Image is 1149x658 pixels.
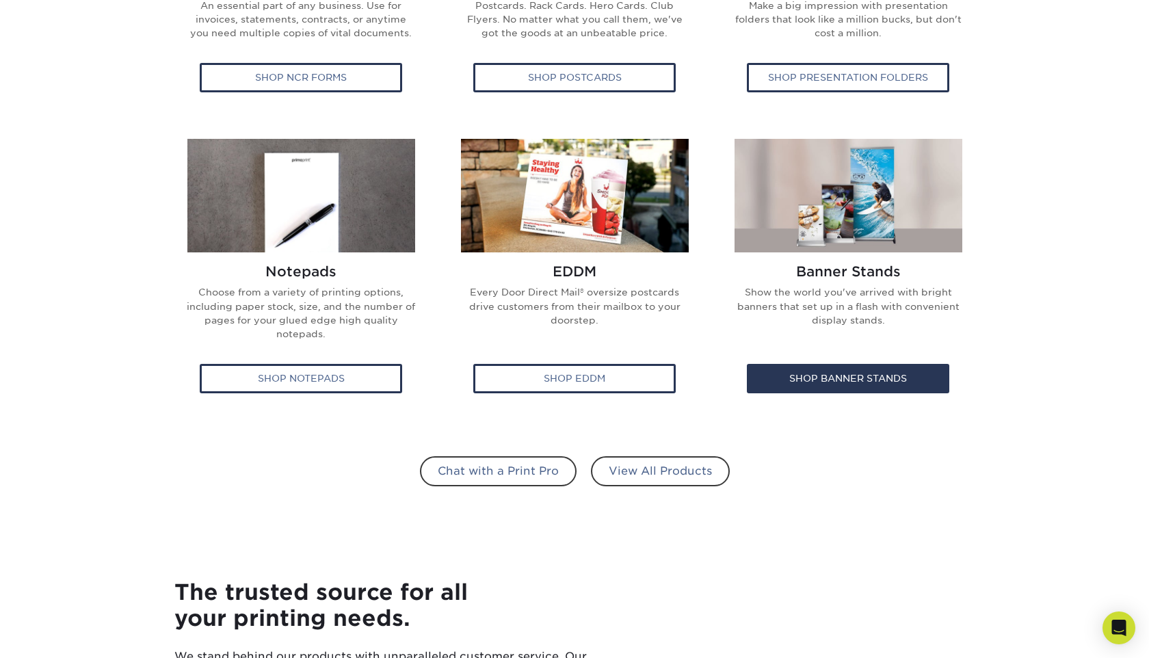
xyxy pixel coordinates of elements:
[735,139,962,253] img: Banner Stands
[473,364,676,393] div: Shop EDDM
[473,63,676,92] div: Shop Postcards
[187,139,415,253] img: Notepads
[459,263,690,280] h2: EDDM
[185,263,417,280] h2: Notepads
[747,364,949,393] div: Shop Banner Stands
[185,285,417,352] p: Choose from a variety of printing options, including paper stock, size, and the number of pages f...
[174,139,427,407] a: Notepads Notepads Choose from a variety of printing options, including paper stock, size, and the...
[3,616,116,653] iframe: Google Customer Reviews
[732,263,964,280] h2: Banner Stands
[461,139,689,253] img: EDDM
[448,139,701,407] a: EDDM EDDM Every Door Direct Mail® oversize postcards drive customers from their mailbox to your d...
[200,63,402,92] div: Shop NCR Forms
[174,579,610,632] h4: The trusted source for all your printing needs.
[459,285,690,338] p: Every Door Direct Mail® oversize postcards drive customers from their mailbox to your doorstep.
[591,456,730,486] a: View All Products
[722,139,975,407] a: Banner Stands Banner Stands Show the world you've arrived with bright banners that set up in a fl...
[1102,611,1135,644] div: Open Intercom Messenger
[420,456,577,486] a: Chat with a Print Pro
[200,364,402,393] div: Shop Notepads
[732,285,964,338] p: Show the world you've arrived with bright banners that set up in a flash with convenient display ...
[747,63,949,92] div: Shop Presentation Folders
